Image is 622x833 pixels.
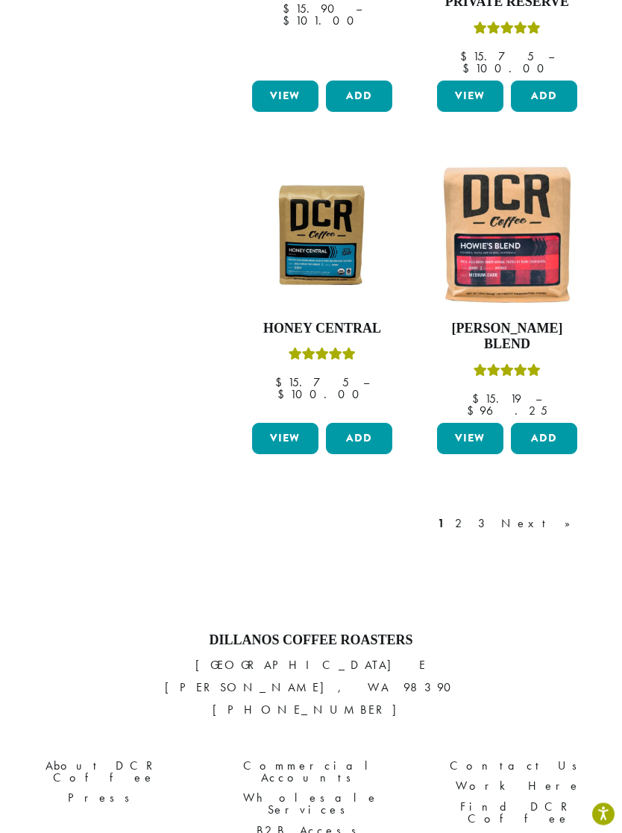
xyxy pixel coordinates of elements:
[219,757,403,789] a: Commercial Accounts
[435,515,447,533] a: 1
[283,1,342,17] bdi: 15.90
[248,180,396,290] img: Honey-Central-stock-image-fix-1200-x-900.png
[289,346,356,368] div: Rated 5.00 out of 5
[472,392,485,407] span: $
[452,515,471,533] a: 2
[472,392,521,407] bdi: 15.19
[475,515,494,533] a: 3
[474,362,541,385] div: Rated 4.67 out of 5
[283,13,295,29] span: $
[426,757,611,777] a: Contact Us
[248,321,396,338] h4: Honey Central
[462,61,551,77] bdi: 100.00
[326,81,392,113] button: Add
[433,162,581,309] img: Howies-Blend-12oz-300x300.jpg
[277,387,366,403] bdi: 100.00
[426,777,611,797] a: Work Here
[252,424,318,455] a: View
[275,375,349,391] bdi: 15.75
[11,789,196,809] a: Press
[511,424,577,455] button: Add
[548,49,554,65] span: –
[433,162,581,418] a: [PERSON_NAME] BlendRated 4.67 out of 5
[437,424,503,455] a: View
[460,49,473,65] span: $
[363,375,369,391] span: –
[277,387,290,403] span: $
[11,757,196,789] a: About DCR Coffee
[511,81,577,113] button: Add
[213,702,410,718] a: [PHONE_NUMBER]
[252,81,318,113] a: View
[498,515,584,533] a: Next »
[535,392,541,407] span: –
[426,797,611,829] a: Find DCR Coffee
[467,403,547,419] bdi: 96.25
[474,20,541,43] div: Rated 5.00 out of 5
[467,403,480,419] span: $
[356,1,362,17] span: –
[437,81,503,113] a: View
[248,162,396,418] a: Honey CentralRated 5.00 out of 5
[283,1,295,17] span: $
[219,789,403,821] a: Wholesale Services
[11,655,611,722] p: [GEOGRAPHIC_DATA] E [PERSON_NAME], WA 98390
[462,61,475,77] span: $
[433,321,581,353] h4: [PERSON_NAME] Blend
[11,633,611,650] h4: Dillanos Coffee Roasters
[283,13,361,29] bdi: 101.00
[460,49,534,65] bdi: 15.75
[275,375,288,391] span: $
[326,424,392,455] button: Add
